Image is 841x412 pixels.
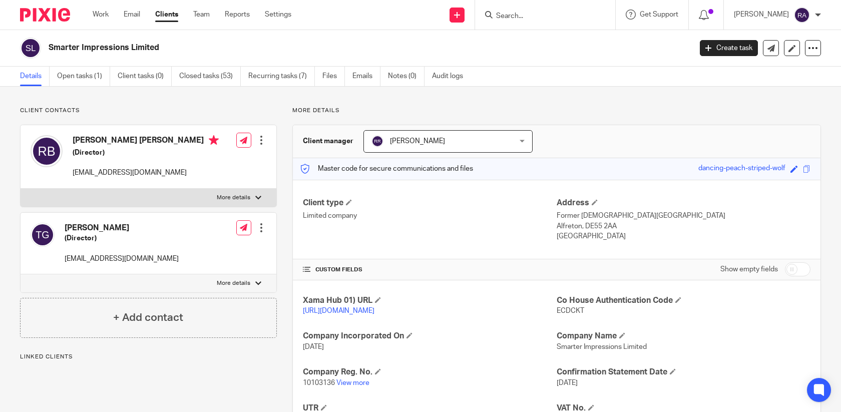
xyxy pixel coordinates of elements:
a: Files [322,67,345,86]
h4: [PERSON_NAME] [PERSON_NAME] [73,135,219,148]
i: Primary [209,135,219,145]
h4: CUSTOM FIELDS [303,266,557,274]
h5: (Director) [65,233,179,243]
a: Reports [225,10,250,20]
img: svg%3E [371,135,383,147]
span: ECDCKT [557,307,584,314]
h4: Co House Authentication Code [557,295,810,306]
h5: (Director) [73,148,219,158]
a: Settings [265,10,291,20]
div: dancing-peach-striped-wolf [698,163,785,175]
h4: Company Name [557,331,810,341]
p: More details [292,107,821,115]
a: Create task [700,40,758,56]
img: svg%3E [794,7,810,23]
a: Audit logs [432,67,471,86]
p: More details [217,279,250,287]
span: Smarter Impressions Limited [557,343,647,350]
p: Limited company [303,211,557,221]
h4: Xama Hub 01) URL [303,295,557,306]
span: [DATE] [303,343,324,350]
img: Pixie [20,8,70,22]
h4: Confirmation Statement Date [557,367,810,377]
h4: Company Reg. No. [303,367,557,377]
p: Former [DEMOGRAPHIC_DATA][GEOGRAPHIC_DATA] [557,211,810,221]
h4: [PERSON_NAME] [65,223,179,233]
h2: Smarter Impressions Limited [49,43,558,53]
h4: Address [557,198,810,208]
span: Get Support [640,11,678,18]
p: More details [217,194,250,202]
p: Linked clients [20,353,277,361]
a: View more [336,379,369,386]
a: Clients [155,10,178,20]
input: Search [495,12,585,21]
a: Client tasks (0) [118,67,172,86]
a: Notes (0) [388,67,425,86]
p: Alfreton, DE55 2AA [557,221,810,231]
p: Master code for secure communications and files [300,164,473,174]
a: Open tasks (1) [57,67,110,86]
h4: Company Incorporated On [303,331,557,341]
a: Team [193,10,210,20]
p: [PERSON_NAME] [734,10,789,20]
span: 10103136 [303,379,335,386]
a: Work [93,10,109,20]
p: [EMAIL_ADDRESS][DOMAIN_NAME] [65,254,179,264]
a: Recurring tasks (7) [248,67,315,86]
a: Email [124,10,140,20]
p: [EMAIL_ADDRESS][DOMAIN_NAME] [73,168,219,178]
p: Client contacts [20,107,277,115]
h3: Client manager [303,136,353,146]
a: Closed tasks (53) [179,67,241,86]
span: [PERSON_NAME] [390,138,445,145]
a: [URL][DOMAIN_NAME] [303,307,374,314]
img: svg%3E [20,38,41,59]
h4: + Add contact [113,310,183,325]
a: Emails [352,67,380,86]
a: Details [20,67,50,86]
label: Show empty fields [720,264,778,274]
span: [DATE] [557,379,578,386]
img: svg%3E [31,135,63,167]
p: [GEOGRAPHIC_DATA] [557,231,810,241]
h4: Client type [303,198,557,208]
img: svg%3E [31,223,55,247]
